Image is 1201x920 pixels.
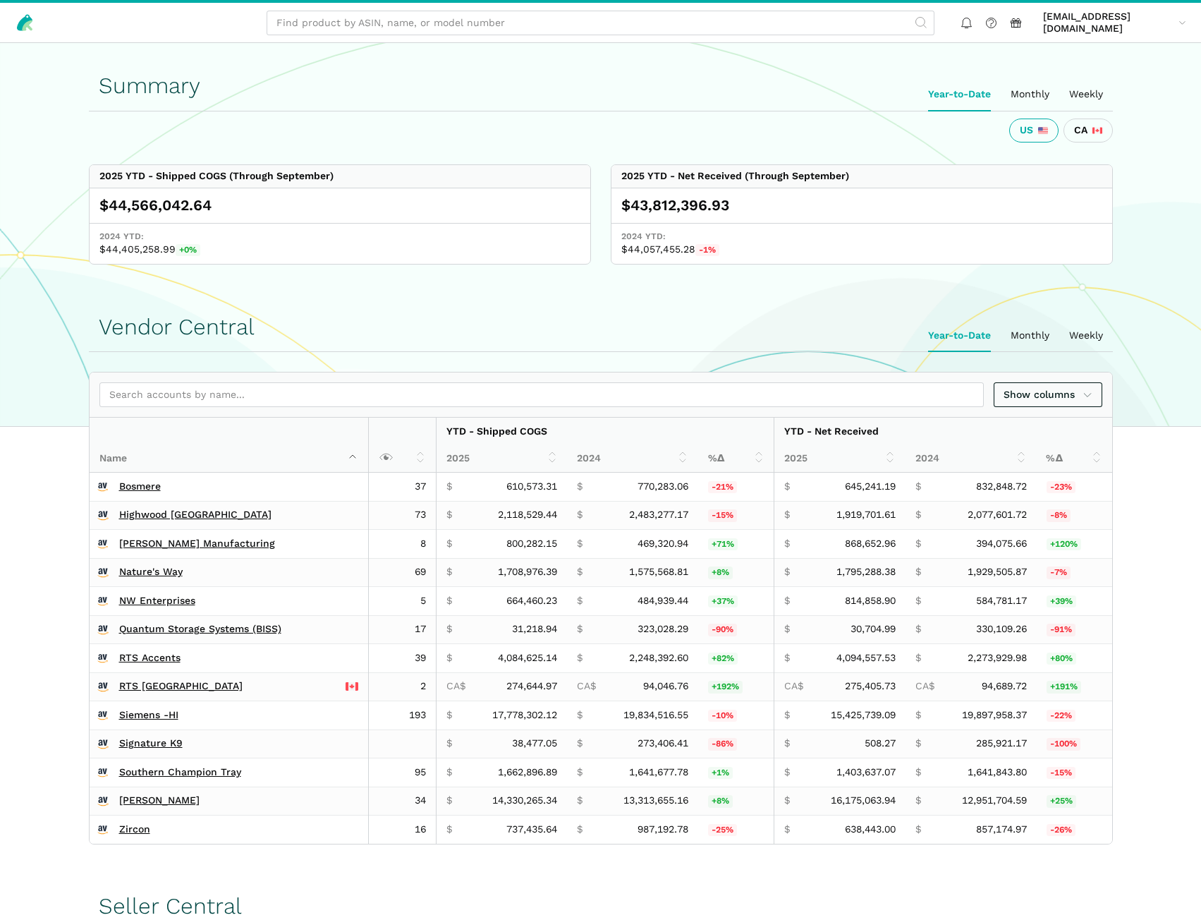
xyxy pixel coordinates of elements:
[708,538,738,551] span: +71%
[698,701,774,730] td: -10.37%
[90,418,369,473] th: Name : activate to sort column descending
[1059,320,1113,352] ui-tab: Weekly
[831,709,896,722] span: 15,425,739.09
[119,737,183,750] a: Signature K9
[577,595,583,607] span: $
[99,382,984,407] input: Search accounts by name...
[708,481,738,494] span: -21%
[446,737,452,750] span: $
[976,480,1027,493] span: 832,848.72
[1037,816,1112,844] td: -25.52%
[512,737,557,750] span: 38,477.05
[784,566,790,579] span: $
[446,766,452,779] span: $
[176,244,201,257] span: +0%
[643,680,688,693] span: 94,046.76
[446,652,452,665] span: $
[492,794,557,807] span: 14,330,265.34
[368,558,436,587] td: 69
[976,538,1027,550] span: 394,075.66
[436,445,567,473] th: 2025: activate to sort column ascending
[577,823,583,836] span: $
[1047,681,1082,694] span: +191%
[698,787,774,816] td: 7.64%
[368,758,436,787] td: 95
[368,701,436,730] td: 193
[368,787,436,816] td: 34
[1047,595,1077,608] span: +39%
[698,530,774,559] td: 70.52%
[119,595,195,607] a: NW Enterprises
[629,766,688,779] span: 1,641,677.78
[446,480,452,493] span: $
[836,566,896,579] span: 1,795,288.38
[119,823,150,836] a: Zircon
[1037,730,1112,758] td: -99.82%
[708,767,733,780] span: +1%
[1037,558,1112,587] td: -6.96%
[698,758,774,787] td: 1.29%
[577,709,583,722] span: $
[638,737,688,750] span: 273,406.41
[368,644,436,673] td: 39
[1047,767,1076,780] span: -15%
[99,231,580,243] span: 2024 YTD:
[708,653,738,665] span: +82%
[368,530,436,559] td: 8
[968,766,1027,779] span: 1,641,843.80
[368,587,436,616] td: 5
[1038,8,1191,37] a: [EMAIL_ADDRESS][DOMAIN_NAME]
[784,794,790,807] span: $
[577,766,583,779] span: $
[698,558,774,587] td: 8.47%
[918,320,1001,352] ui-tab: Year-to-Date
[99,73,1103,98] h1: Summary
[968,566,1027,579] span: 1,929,505.87
[446,680,465,693] span: CA$
[567,445,698,473] th: 2024: activate to sort column ascending
[1047,824,1076,837] span: -26%
[915,509,921,521] span: $
[577,680,596,693] span: CA$
[621,170,849,183] div: 2025 YTD - Net Received (Through September)
[698,473,774,501] td: -20.73%
[577,538,583,550] span: $
[638,538,688,550] span: 469,320.94
[1037,473,1112,501] td: -22.53%
[368,615,436,644] td: 17
[976,737,1027,750] span: 285,921.17
[708,824,738,837] span: -25%
[623,709,688,722] span: 19,834,516.55
[698,644,774,673] td: 81.67%
[1001,320,1059,352] ui-tab: Monthly
[506,823,557,836] span: 737,435.64
[708,795,733,808] span: +8%
[784,823,790,836] span: $
[621,195,1102,215] div: $43,812,396.93
[784,623,790,636] span: $
[99,243,580,257] span: $44,405,258.99
[1047,795,1077,808] span: +25%
[695,244,720,257] span: -1%
[915,766,921,779] span: $
[1038,126,1048,135] img: 226-united-states-3a775d967d35a21fe9d819e24afa6dfbf763e8f1ec2e2b5a04af89618ae55acb.svg
[982,680,1027,693] span: 94,689.72
[629,652,688,665] span: 2,248,392.60
[836,652,896,665] span: 4,094,557.53
[506,680,557,693] span: 274,644.97
[368,501,436,530] td: 73
[906,445,1037,473] th: 2024: activate to sort column ascending
[629,566,688,579] span: 1,575,568.81
[119,623,281,636] a: Quantum Storage Systems (BISS)
[1047,538,1082,551] span: +120%
[577,566,583,579] span: $
[784,509,790,521] span: $
[498,509,557,521] span: 2,118,529.44
[968,652,1027,665] span: 2,273,929.98
[1037,501,1112,530] td: -7.60%
[845,680,896,693] span: 275,405.73
[368,816,436,844] td: 16
[1020,124,1033,137] span: US
[638,480,688,493] span: 770,283.06
[836,766,896,779] span: 1,403,637.07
